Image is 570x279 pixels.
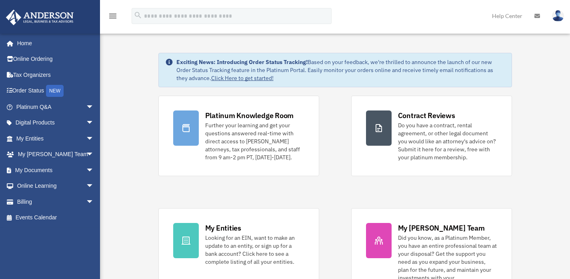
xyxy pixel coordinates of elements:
[108,14,118,21] a: menu
[398,110,455,120] div: Contract Reviews
[6,194,106,210] a: Billingarrow_drop_down
[205,110,294,120] div: Platinum Knowledge Room
[6,210,106,226] a: Events Calendar
[86,178,102,195] span: arrow_drop_down
[6,67,106,83] a: Tax Organizers
[6,35,102,51] a: Home
[158,96,319,176] a: Platinum Knowledge Room Further your learning and get your questions answered real-time with dire...
[205,121,304,161] div: Further your learning and get your questions answered real-time with direct access to [PERSON_NAM...
[4,10,76,25] img: Anderson Advisors Platinum Portal
[205,234,304,266] div: Looking for an EIN, want to make an update to an entity, or sign up for a bank account? Click her...
[6,162,106,178] a: My Documentsarrow_drop_down
[6,178,106,194] a: Online Learningarrow_drop_down
[6,51,106,67] a: Online Ordering
[6,147,106,163] a: My [PERSON_NAME] Teamarrow_drop_down
[134,11,142,20] i: search
[176,58,505,82] div: Based on your feedback, we're thrilled to announce the launch of our new Order Status Tracking fe...
[211,74,274,82] a: Click Here to get started!
[6,130,106,147] a: My Entitiesarrow_drop_down
[398,121,497,161] div: Do you have a contract, rental agreement, or other legal document you would like an attorney's ad...
[398,223,485,233] div: My [PERSON_NAME] Team
[86,147,102,163] span: arrow_drop_down
[205,223,241,233] div: My Entities
[86,99,102,115] span: arrow_drop_down
[6,99,106,115] a: Platinum Q&Aarrow_drop_down
[176,58,308,66] strong: Exciting News: Introducing Order Status Tracking!
[6,115,106,131] a: Digital Productsarrow_drop_down
[351,96,512,176] a: Contract Reviews Do you have a contract, rental agreement, or other legal document you would like...
[86,162,102,179] span: arrow_drop_down
[108,11,118,21] i: menu
[552,10,564,22] img: User Pic
[86,130,102,147] span: arrow_drop_down
[46,85,64,97] div: NEW
[86,194,102,210] span: arrow_drop_down
[6,83,106,99] a: Order StatusNEW
[86,115,102,131] span: arrow_drop_down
